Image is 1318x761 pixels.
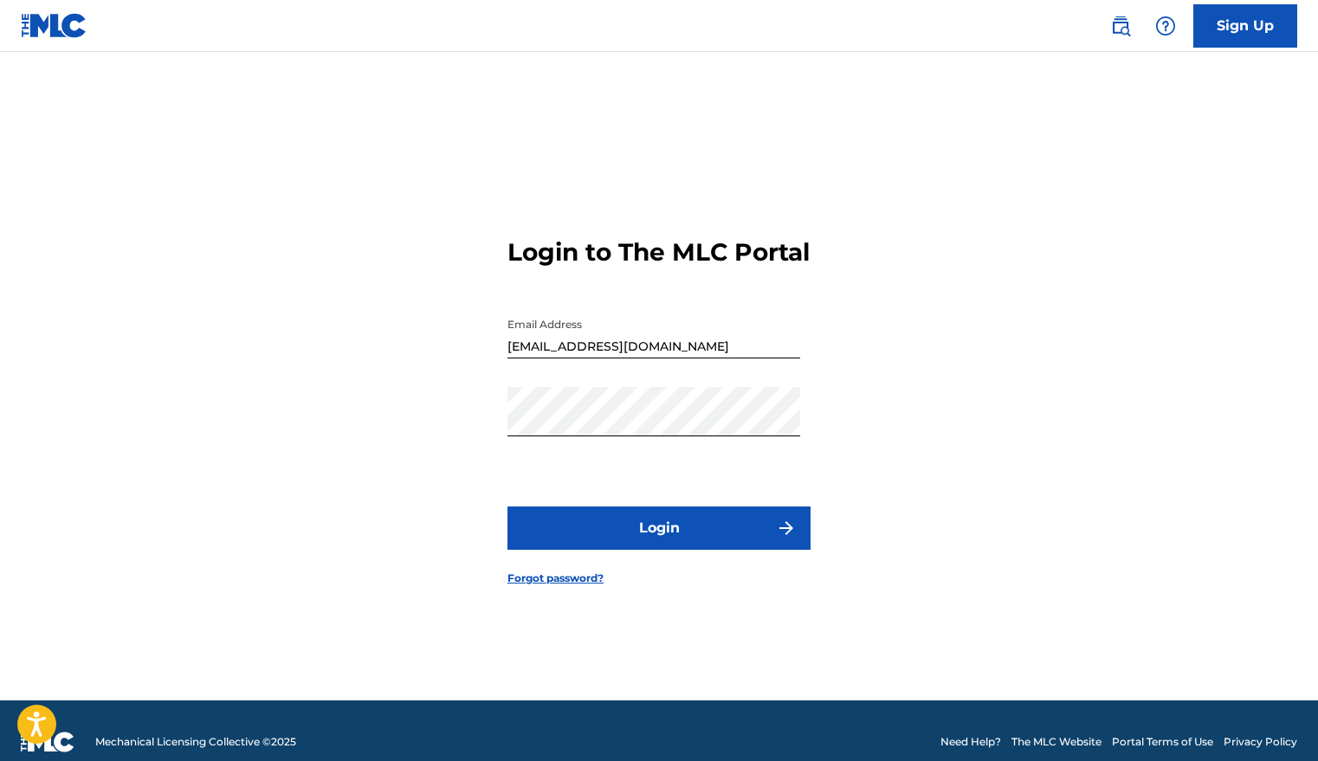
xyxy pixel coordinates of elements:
[507,237,810,268] h3: Login to The MLC Portal
[1011,734,1102,750] a: The MLC Website
[940,734,1001,750] a: Need Help?
[1103,9,1138,43] a: Public Search
[1110,16,1131,36] img: search
[1155,16,1176,36] img: help
[1193,4,1297,48] a: Sign Up
[776,518,797,539] img: f7272a7cc735f4ea7f67.svg
[507,506,811,550] button: Login
[1112,734,1213,750] a: Portal Terms of Use
[21,13,87,38] img: MLC Logo
[95,734,296,750] span: Mechanical Licensing Collective © 2025
[1231,678,1318,761] iframe: Chat Widget
[1148,9,1183,43] div: Help
[21,732,74,752] img: logo
[507,571,604,586] a: Forgot password?
[1224,734,1297,750] a: Privacy Policy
